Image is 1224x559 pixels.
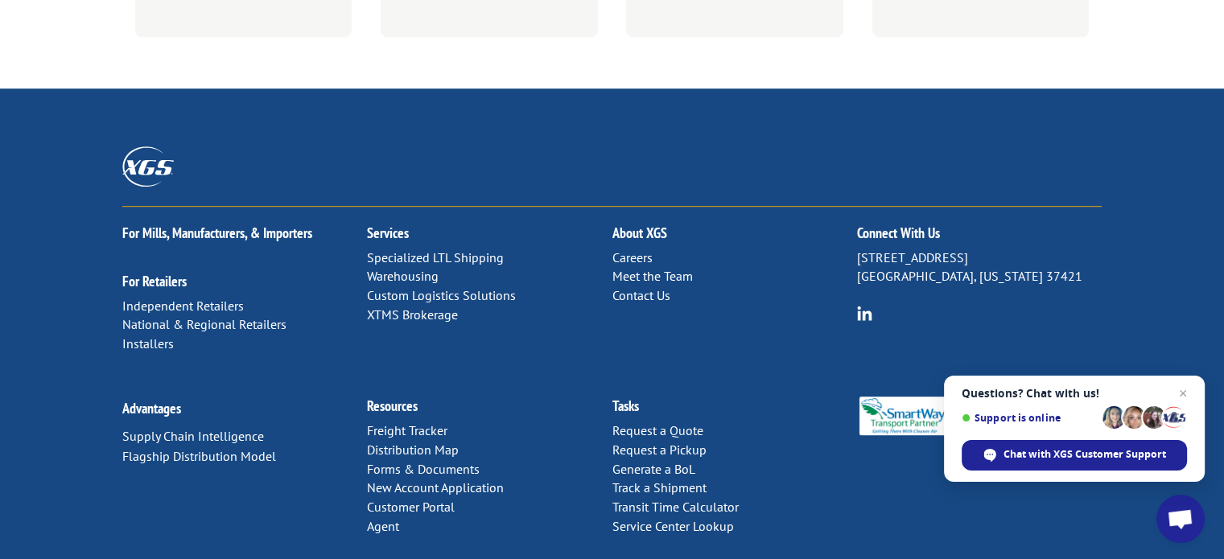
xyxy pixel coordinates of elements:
span: Support is online [962,412,1097,424]
span: Close chat [1173,384,1193,403]
a: Advantages [122,399,181,417]
a: Specialized LTL Shipping [367,249,504,265]
a: National & Regional Retailers [122,316,286,332]
a: Agent [367,518,399,534]
a: Distribution Map [367,442,459,458]
div: Chat with XGS Customer Support [962,440,1187,471]
a: Independent Retailers [122,298,244,314]
a: For Mills, Manufacturers, & Importers [122,224,312,242]
a: Service Center Lookup [612,518,733,534]
img: XGS_Logos_ALL_2024_All_White [122,146,174,186]
a: About XGS [612,224,666,242]
a: Freight Tracker [367,422,447,438]
a: Generate a BoL [612,461,694,477]
a: Custom Logistics Solutions [367,287,516,303]
h2: Tasks [612,399,856,421]
a: Customer Portal [367,499,455,515]
a: Services [367,224,409,242]
a: Request a Quote [612,422,703,438]
a: Request a Pickup [612,442,706,458]
a: New Account Application [367,479,504,495]
span: Questions? Chat with us! [962,387,1187,400]
img: Smartway_Logo [857,397,951,435]
img: group-6 [857,306,872,321]
a: Flagship Distribution Model [122,448,276,464]
a: Track a Shipment [612,479,706,495]
a: Warehousing [367,268,439,284]
a: XTMS Brokerage [367,306,458,323]
h2: Connect With Us [857,226,1102,249]
p: [STREET_ADDRESS] [GEOGRAPHIC_DATA], [US_STATE] 37421 [857,249,1102,287]
a: For Retailers [122,272,187,290]
a: Supply Chain Intelligence [122,428,264,444]
a: Resources [367,397,418,415]
a: Meet the Team [612,268,692,284]
a: Transit Time Calculator [612,499,738,515]
span: Chat with XGS Customer Support [1004,447,1166,462]
a: Installers [122,335,174,351]
a: Forms & Documents [367,461,480,477]
a: Careers [612,249,652,265]
a: Contact Us [612,287,670,303]
div: Open chat [1156,495,1205,543]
